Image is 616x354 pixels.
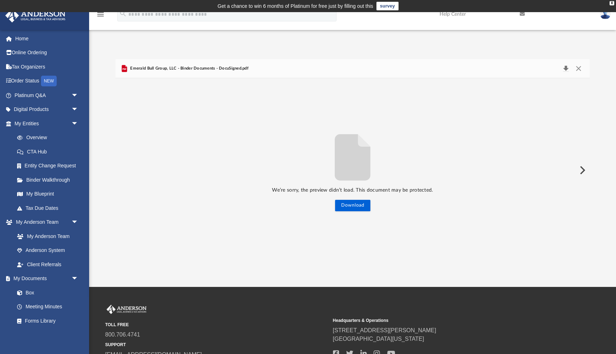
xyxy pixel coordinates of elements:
[129,65,248,72] span: Emerald Bull Group, LLC - Binder Documents - DocuSigned.pdf
[5,102,89,117] a: Digital Productsarrow_drop_down
[333,327,436,333] a: [STREET_ADDRESS][PERSON_NAME]
[71,102,86,117] span: arrow_drop_down
[335,200,370,211] button: Download
[10,257,86,272] a: Client Referrals
[105,332,140,338] a: 800.706.4741
[5,31,89,46] a: Home
[376,2,399,10] a: survey
[96,14,105,19] a: menu
[115,186,590,195] p: We’re sorry, the preview didn’t load. This document may be protected.
[105,322,328,328] small: TOLL FREE
[10,159,89,173] a: Entity Change Request
[71,88,86,103] span: arrow_drop_down
[5,116,89,131] a: My Entitiesarrow_drop_down
[119,10,127,17] i: search
[71,116,86,131] span: arrow_drop_down
[41,76,57,86] div: NEW
[96,10,105,19] i: menu
[71,215,86,230] span: arrow_drop_down
[333,336,424,342] a: [GEOGRAPHIC_DATA][US_STATE]
[10,187,86,201] a: My Blueprint
[5,46,89,60] a: Online Ordering
[10,243,86,258] a: Anderson System
[559,64,572,74] button: Download
[10,173,89,187] a: Binder Walkthrough
[333,317,556,324] small: Headquarters & Operations
[572,64,585,74] button: Close
[5,215,86,229] a: My Anderson Teamarrow_drop_down
[600,9,611,19] img: User Pic
[10,300,86,314] a: Meeting Minutes
[217,2,373,10] div: Get a chance to win 6 months of Platinum for free just by filling out this
[115,78,590,262] div: File preview
[610,1,614,5] div: close
[5,272,86,286] a: My Documentsarrow_drop_down
[10,229,82,243] a: My Anderson Team
[71,272,86,286] span: arrow_drop_down
[10,328,86,342] a: Notarize
[5,74,89,88] a: Order StatusNEW
[105,305,148,314] img: Anderson Advisors Platinum Portal
[10,145,89,159] a: CTA Hub
[574,160,590,180] button: Next File
[10,131,89,145] a: Overview
[3,9,68,22] img: Anderson Advisors Platinum Portal
[105,342,328,348] small: SUPPORT
[10,314,82,328] a: Forms Library
[5,88,89,102] a: Platinum Q&Aarrow_drop_down
[10,201,89,215] a: Tax Due Dates
[115,59,590,262] div: Preview
[5,60,89,74] a: Tax Organizers
[10,285,82,300] a: Box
